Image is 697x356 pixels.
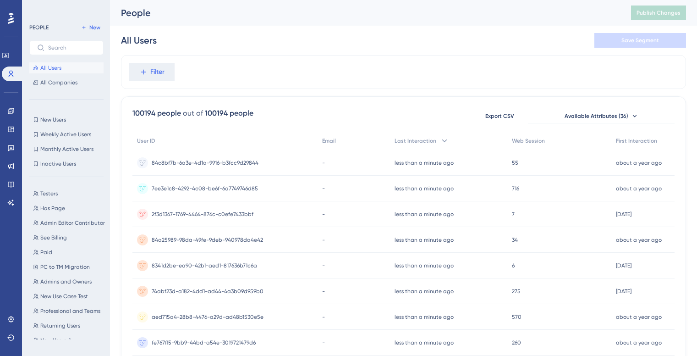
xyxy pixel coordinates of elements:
[512,137,545,145] span: Web Session
[616,339,662,346] time: about a year ago
[40,79,77,86] span: All Companies
[616,288,631,295] time: [DATE]
[616,211,631,217] time: [DATE]
[565,112,628,120] span: Available Attributes (36)
[40,131,91,138] span: Weekly Active Users
[29,276,109,287] button: Admins and Owners
[637,9,681,17] span: Publish Changes
[150,67,165,78] span: Filter
[322,339,325,346] span: -
[29,77,104,88] button: All Companies
[152,236,263,244] span: 84a25989-98da-49fe-9deb-940978da4e42
[616,160,662,166] time: about a year ago
[322,288,325,295] span: -
[29,261,109,273] button: PC to TM Migration
[29,144,104,155] button: Monthly Active Users
[512,211,515,218] span: 7
[322,211,325,218] span: -
[29,335,109,346] button: New Users-1
[40,205,65,212] span: Has Page
[29,306,109,317] button: Professional and Teams
[395,237,454,243] time: less than a minute ago
[152,339,256,346] span: fe767ff5-9bb9-44bd-a54e-3019721479d6
[395,137,436,145] span: Last Interaction
[29,291,109,302] button: New Use Case Test
[152,262,257,269] span: 8341d2be-ea90-42b1-aed1-817636b71c6a
[395,314,454,320] time: less than a minute ago
[40,249,52,256] span: Paid
[512,313,521,321] span: 570
[40,64,61,72] span: All Users
[322,137,336,145] span: Email
[322,236,325,244] span: -
[78,22,104,33] button: New
[152,159,258,167] span: 84c8bf7b-6a3e-4d1a-9916-b3fcc9d29844
[121,34,157,47] div: All Users
[322,159,325,167] span: -
[29,232,109,243] button: See Billing
[129,63,175,81] button: Filter
[40,234,67,241] span: See Billing
[132,108,181,119] div: 100194 people
[616,137,657,145] span: First Interaction
[40,116,66,123] span: New Users
[29,247,109,258] button: Paid
[322,185,325,192] span: -
[29,320,109,331] button: Returning Users
[152,185,258,192] span: 7ee3e1c8-4292-4c08-be6f-6a7749746d85
[616,185,662,192] time: about a year ago
[29,114,104,125] button: New Users
[40,293,88,300] span: New Use Case Test
[89,24,100,31] span: New
[512,339,521,346] span: 260
[40,322,80,329] span: Returning Users
[594,33,686,48] button: Save Segment
[40,190,58,197] span: Testers
[40,307,100,315] span: Professional and Teams
[40,219,105,227] span: Admin Editor Contributor
[121,6,608,19] div: People
[40,337,71,344] span: New Users-1
[152,313,263,321] span: aed715a4-28b8-4476-a29d-ad48b1530e5e
[528,109,675,123] button: Available Attributes (36)
[395,211,454,217] time: less than a minute ago
[512,236,518,244] span: 34
[29,158,104,169] button: Inactive Users
[137,137,155,145] span: User ID
[152,211,253,218] span: 2f3d1367-1769-4464-876c-c0efe7433bbf
[40,263,90,271] span: PC to TM Migration
[322,262,325,269] span: -
[616,262,631,269] time: [DATE]
[29,217,109,228] button: Admin Editor Contributor
[40,278,92,285] span: Admins and Owners
[29,62,104,73] button: All Users
[40,145,93,153] span: Monthly Active Users
[183,108,203,119] div: out of
[512,185,519,192] span: 716
[485,112,514,120] span: Export CSV
[395,339,454,346] time: less than a minute ago
[512,159,518,167] span: 55
[40,160,76,167] span: Inactive Users
[152,288,263,295] span: 74abf23d-a182-4dd1-ad44-4a3b09d959b0
[205,108,253,119] div: 100194 people
[616,314,662,320] time: about a year ago
[631,6,686,20] button: Publish Changes
[395,160,454,166] time: less than a minute ago
[29,24,49,31] div: PEOPLE
[395,185,454,192] time: less than a minute ago
[48,44,96,51] input: Search
[29,188,109,199] button: Testers
[29,203,109,214] button: Has Page
[29,129,104,140] button: Weekly Active Users
[621,37,659,44] span: Save Segment
[512,288,521,295] span: 275
[512,262,515,269] span: 6
[322,313,325,321] span: -
[395,262,454,269] time: less than a minute ago
[477,109,522,123] button: Export CSV
[395,288,454,295] time: less than a minute ago
[616,237,662,243] time: about a year ago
